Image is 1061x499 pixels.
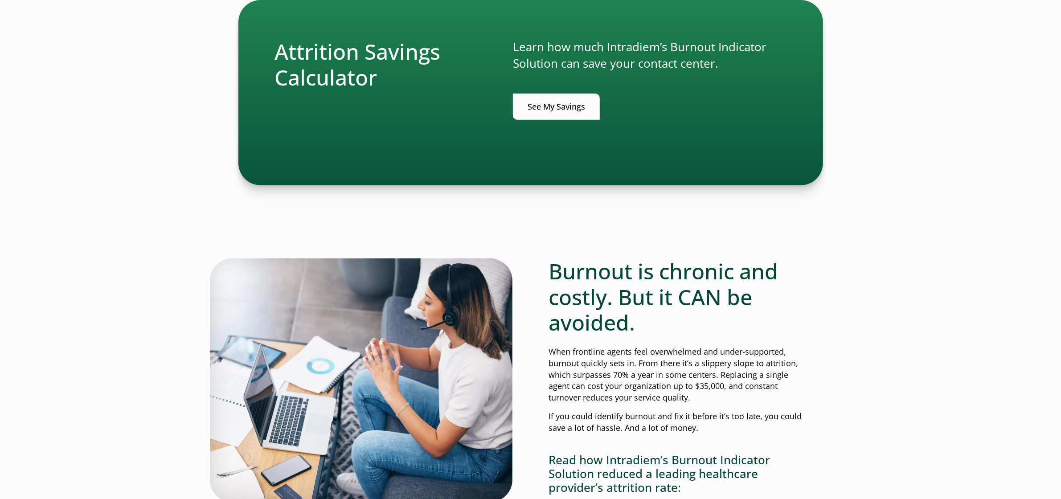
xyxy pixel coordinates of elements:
h2: Attrition Savings Calculator [275,39,499,90]
h3: Read how Intradiem’s Burnout Indicator Solution reduced a leading healthcare provider’s attrition... [549,453,805,495]
h2: Burnout is chronic and costly. But it CAN be avoided. [549,258,805,335]
p: If you could identify burnout and fix it before it’s too late, you could save a lot of hassle. An... [549,411,805,434]
a: Link opens in a new window [513,94,600,120]
p: When frontline agents feel overwhelmed and under-supported, burnout quickly sets in. From there i... [549,346,805,404]
p: Learn how much Intradiem’s Burnout Indicator Solution can save your contact center. [513,39,787,72]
